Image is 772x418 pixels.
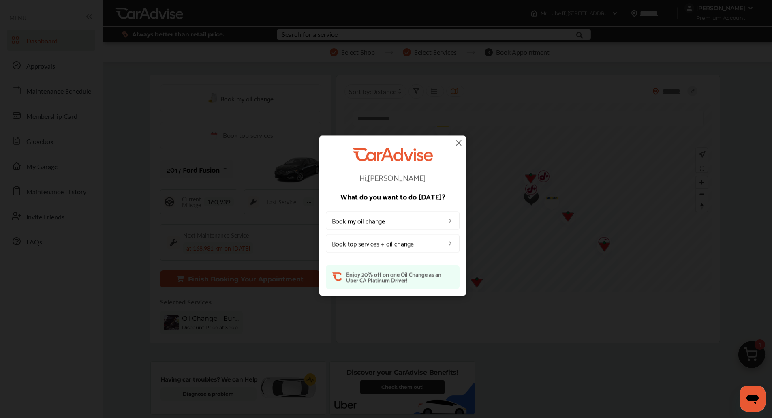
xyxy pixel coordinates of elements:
[454,138,464,148] img: close-icon.a004319c.svg
[326,173,460,181] p: Hi, [PERSON_NAME]
[326,193,460,200] p: What do you want to do [DATE]?
[447,217,453,224] img: left_arrow_icon.0f472efe.svg
[740,386,766,412] iframe: Button to launch messaging window
[326,211,460,230] a: Book my oil change
[326,234,460,253] a: Book top services + oil change
[346,271,453,283] p: Enjoy 20% off on one Oil Change as an Uber CA Platinum Driver!
[447,240,453,247] img: left_arrow_icon.0f472efe.svg
[353,148,433,161] img: CarAdvise Logo
[332,271,342,281] img: ca-orange-short.08083ad2.svg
